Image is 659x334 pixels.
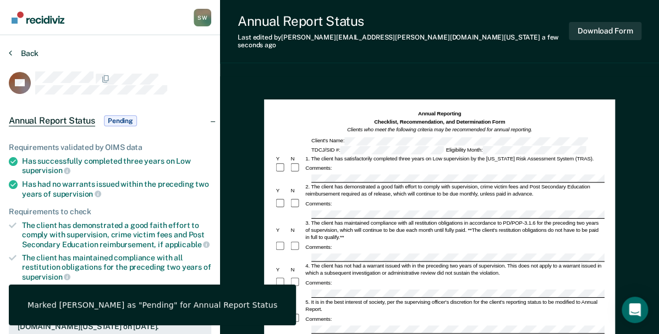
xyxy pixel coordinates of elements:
div: Y [274,187,289,194]
div: Requirements validated by OIMS data [9,143,211,152]
div: Comments: [304,164,333,171]
div: Marked [PERSON_NAME] as "Pending" for Annual Report Status [28,300,277,310]
div: TDCJ/SID #: [310,146,445,154]
div: 3. The client has maintained compliance with all restitution obligations in accordance to PD/POP-... [304,219,605,241]
div: Eligibility Month: [444,146,587,154]
div: Client's Name: [310,137,589,145]
div: Y [274,154,289,162]
button: Profile dropdown button [194,9,211,26]
span: a few seconds ago [238,34,558,49]
div: Has had no warrants issued within the preceding two years of [22,180,211,198]
div: N [289,154,304,162]
strong: Annual Reporting [418,110,461,116]
div: 2. The client has demonstrated a good faith effort to comply with supervision, crime victim fees ... [304,183,605,198]
div: 1. The client has satisfactorily completed three years on Low supervision by the [US_STATE] Risk ... [304,154,605,162]
div: The client has maintained compliance with all restitution obligations for the preceding two years of [22,253,211,281]
div: 5. It is in the best interest of society, per the supervising officer's discretion for the client... [304,298,605,313]
div: N [289,266,304,273]
div: N [289,187,304,194]
button: Download Form [569,22,641,40]
span: supervision [53,190,101,198]
div: Annual Report Status [238,13,569,29]
div: Y [274,226,289,233]
span: supervision [22,166,70,175]
div: 4. The client has not had a warrant issued with in the preceding two years of supervision. This d... [304,262,605,276]
div: Has successfully completed three years on Low [22,157,211,175]
strong: Checklist, Recommendation, and Determination Form [374,118,505,124]
div: Last edited by [PERSON_NAME][EMAIL_ADDRESS][PERSON_NAME][DOMAIN_NAME][US_STATE] [238,34,569,49]
div: Requirements to check [9,207,211,216]
span: applicable [165,240,210,249]
div: N [289,302,304,309]
span: supervision [22,272,70,281]
div: The client has demonstrated a good faith effort to comply with supervision, crime victim fees and... [22,221,211,249]
div: S W [194,9,211,26]
em: Clients who meet the following criteria may be recommended for annual reporting. [347,126,532,132]
div: Open Intercom Messenger [622,297,648,323]
span: Pending [104,115,137,126]
div: Y [274,266,289,273]
div: Comments: [304,243,333,250]
div: Comments: [304,279,333,286]
img: Recidiviz [12,12,64,24]
button: Back [9,48,39,58]
span: Annual Report Status [9,115,95,126]
div: Comments: [304,315,333,322]
div: N [289,226,304,233]
div: Comments: [304,200,333,207]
